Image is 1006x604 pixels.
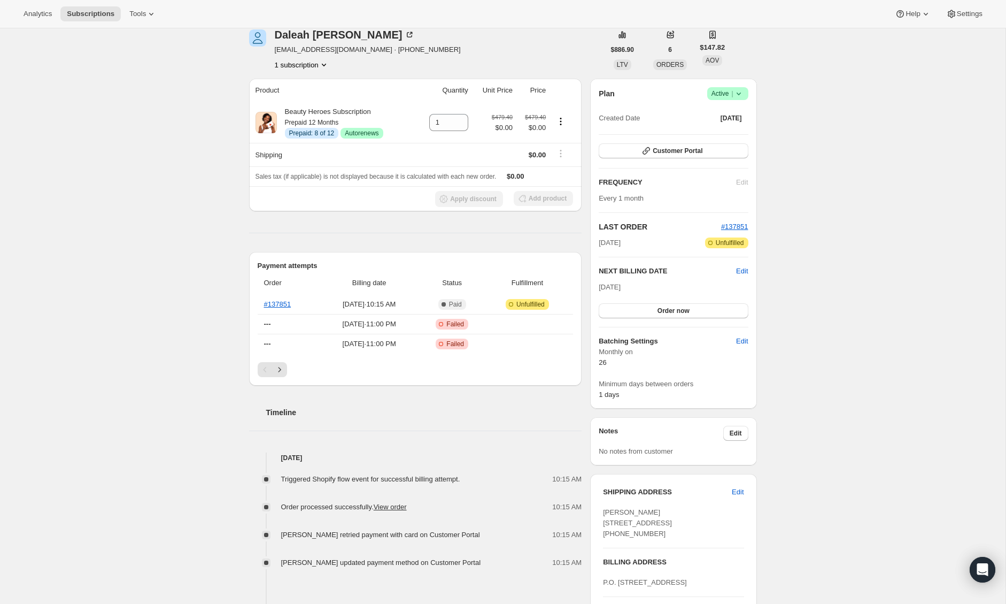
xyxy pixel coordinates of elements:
[716,239,744,247] span: Unfulfilled
[281,559,481,567] span: [PERSON_NAME] updated payment method on Customer Portal
[249,29,266,47] span: Daleah Osborne
[322,299,416,310] span: [DATE] · 10:15 AM
[723,426,748,441] button: Edit
[700,42,725,53] span: $147.82
[603,578,687,586] span: P.O. [STREET_ADDRESS]
[446,320,464,328] span: Failed
[516,79,549,102] th: Price
[492,123,513,133] span: $0.00
[266,407,582,418] h2: Timeline
[507,172,524,180] span: $0.00
[714,111,748,126] button: [DATE]
[611,45,634,54] span: $886.90
[599,358,606,366] span: 26
[599,143,748,158] button: Customer Portal
[281,503,407,511] span: Order processed successfully.
[258,271,319,295] th: Order
[285,119,339,126] small: Prepaid 12 Months
[603,508,672,538] span: [PERSON_NAME] [STREET_ADDRESS] [PHONE_NUMBER]
[736,336,748,347] span: Edit
[258,362,574,377] nav: Pagination
[721,114,742,123] span: [DATE]
[599,221,721,232] h2: LAST ORDER
[653,147,702,155] span: Customer Portal
[275,44,461,55] span: [EMAIL_ADDRESS][DOMAIN_NAME] · [PHONE_NUMBER]
[264,340,271,348] span: ---
[492,114,513,120] small: $479.40
[603,557,744,568] h3: BILLING ADDRESS
[123,6,163,21] button: Tools
[731,89,733,98] span: |
[730,429,742,438] span: Edit
[552,116,569,127] button: Product actions
[736,266,748,277] button: Edit
[322,339,416,349] span: [DATE] · 11:00 PM
[888,6,937,21] button: Help
[256,173,497,180] span: Sales tax (if applicable) is not displayed because it is calculated with each new order.
[970,557,995,583] div: Open Intercom Messenger
[656,61,684,68] span: ORDERS
[264,300,291,308] a: #137851
[599,177,736,188] h2: FREQUENCY
[552,530,582,540] span: 10:15 AM
[249,143,416,166] th: Shipping
[668,45,672,54] span: 6
[599,194,644,202] span: Every 1 month
[732,487,744,498] span: Edit
[529,151,546,159] span: $0.00
[599,336,736,347] h6: Batching Settings
[281,531,480,539] span: [PERSON_NAME] retried payment with card on Customer Portal
[17,6,58,21] button: Analytics
[599,347,748,357] span: Monthly on
[249,453,582,463] h4: [DATE]
[322,319,416,330] span: [DATE] · 11:00 PM
[60,6,121,21] button: Subscriptions
[552,557,582,568] span: 10:15 AM
[957,10,982,18] span: Settings
[471,79,516,102] th: Unit Price
[599,88,615,99] h2: Plan
[423,278,482,288] span: Status
[599,391,619,399] span: 1 days
[617,61,628,68] span: LTV
[258,261,574,271] h2: Payment attempts
[706,57,719,64] span: AOV
[256,112,277,133] img: product img
[264,320,271,328] span: ---
[345,129,378,137] span: Autorenews
[416,79,471,102] th: Quantity
[488,278,567,288] span: Fulfillment
[552,148,569,159] button: Shipping actions
[275,59,329,70] button: Product actions
[272,362,287,377] button: Next
[322,278,416,288] span: Billing date
[599,113,640,124] span: Created Date
[519,123,546,133] span: $0.00
[289,129,335,137] span: Prepaid: 8 of 12
[906,10,920,18] span: Help
[599,266,736,277] h2: NEXT BILLING DATE
[525,114,546,120] small: $479.40
[249,79,416,102] th: Product
[721,223,748,231] a: #137851
[129,10,146,18] span: Tools
[599,426,723,441] h3: Notes
[730,333,754,350] button: Edit
[599,238,621,248] span: [DATE]
[552,502,582,513] span: 10:15 AM
[67,10,114,18] span: Subscriptions
[940,6,989,21] button: Settings
[446,340,464,348] span: Failed
[374,503,407,511] a: View order
[599,447,673,455] span: No notes from customer
[657,307,690,315] span: Order now
[725,484,750,501] button: Edit
[603,487,732,498] h3: SHIPPING ADDRESS
[281,475,460,483] span: Triggered Shopify flow event for successful billing attempt.
[516,300,545,309] span: Unfulfilled
[721,221,748,232] button: #137851
[277,106,383,139] div: Beauty Heroes Subscription
[662,42,678,57] button: 6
